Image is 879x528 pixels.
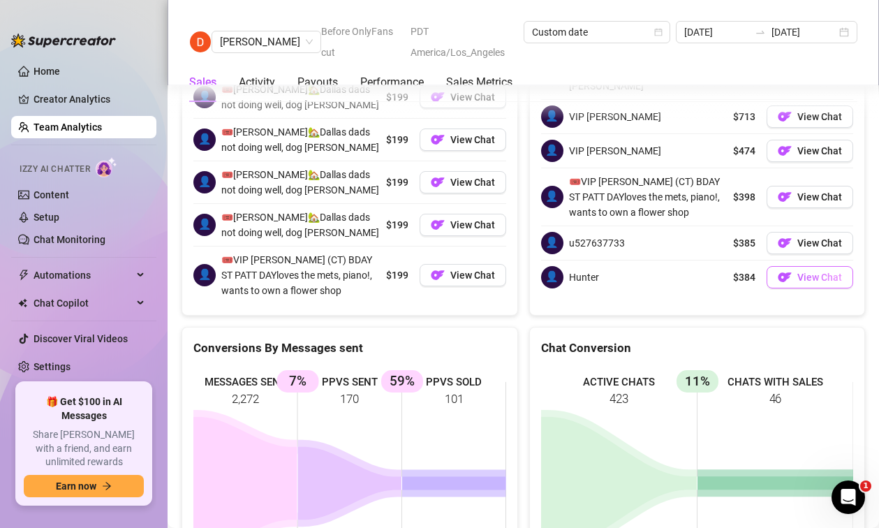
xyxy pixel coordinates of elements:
img: logo-BBDzfeDw.svg [11,34,116,47]
iframe: Intercom live chat [832,481,865,514]
span: 1 [860,481,871,492]
span: Hunter [569,270,599,285]
span: thunderbolt [18,270,29,281]
button: OFView Chat [420,214,506,236]
button: OFView Chat [767,232,853,254]
span: Izzy AI Chatter [20,163,90,176]
span: View Chat [797,111,842,122]
a: Team Analytics [34,122,102,133]
a: Chat Monitoring [34,234,105,245]
span: $199 [386,267,408,283]
span: Before OnlyFans cut [321,21,402,63]
img: Dan Anton Soriano [190,31,211,52]
span: u527637733 [569,235,625,251]
span: 🎟️[PERSON_NAME]🏡Dallas dads not doing well, dog [PERSON_NAME] [221,124,381,155]
div: Payouts [297,74,338,91]
span: 🎟️[PERSON_NAME]🏡Dallas dads not doing well, dog [PERSON_NAME] [221,210,381,240]
button: OFView Chat [767,186,853,208]
a: Content [34,189,69,200]
span: Share [PERSON_NAME] with a friend, and earn unlimited rewards [24,428,144,469]
span: swap-right [755,27,766,38]
span: Dan Anton Soriano [220,31,313,52]
span: 🎟️VIP [PERSON_NAME] (CT) BDAY ST PATT DAYloves the mets, piano!, wants to own a flower shop [569,174,728,220]
img: OF [778,190,792,204]
span: Chat Copilot [34,292,133,314]
img: OF [431,268,445,282]
span: VIP [PERSON_NAME] [569,143,661,159]
button: OFView Chat [767,266,853,288]
div: Performance [360,74,424,91]
button: Earn nowarrow-right [24,475,144,497]
img: OF [778,110,792,124]
span: $199 [386,175,408,190]
img: OF [431,133,445,147]
img: OF [431,218,445,232]
span: $713 [733,109,755,124]
a: Discover Viral Videos [34,333,128,344]
span: Earn now [56,481,96,492]
span: View Chat [797,272,842,283]
span: 🎟️[PERSON_NAME]🏡Dallas dads not doing well, dog [PERSON_NAME] [221,167,381,198]
span: View Chat [797,145,842,156]
div: Conversions By Messages sent [193,339,506,358]
span: VIP [PERSON_NAME] [569,109,661,124]
div: Chat Conversion [541,339,854,358]
img: AI Chatter [96,157,117,177]
span: $384 [733,270,755,285]
a: Setup [34,212,59,223]
span: $199 [386,217,408,233]
span: Automations [34,264,133,286]
span: 👤 [541,105,563,128]
input: End date [771,24,836,40]
span: View Chat [450,134,495,145]
span: View Chat [450,270,495,281]
span: arrow-right [102,481,112,491]
span: 👤 [541,140,563,162]
img: Chat Copilot [18,298,27,308]
img: OF [431,175,445,189]
div: Sales [189,74,216,91]
span: 👤 [541,232,563,254]
span: $474 [733,143,755,159]
span: View Chat [450,219,495,230]
div: Sales Metrics [446,74,512,91]
a: Settings [34,361,71,372]
span: View Chat [797,191,842,203]
span: 👤 [193,264,216,286]
img: OF [778,236,792,250]
button: OFView Chat [767,105,853,128]
div: Activity [239,74,275,91]
span: calendar [654,28,663,36]
button: OFView Chat [420,264,506,286]
img: OF [778,270,792,284]
span: PDT America/Los_Angeles [411,21,516,63]
a: Home [34,66,60,77]
span: Custom date [532,22,662,43]
a: Creator Analytics [34,88,145,110]
input: Start date [684,24,749,40]
span: 🎁 Get $100 in AI Messages [24,395,144,423]
span: 👤 [541,186,563,208]
button: OFView Chat [767,140,853,162]
span: to [755,27,766,38]
span: $199 [386,132,408,147]
span: View Chat [797,237,842,249]
button: OFView Chat [420,129,506,151]
span: $398 [733,189,755,205]
button: OFView Chat [420,171,506,193]
span: 👤 [193,171,216,193]
span: 👤 [541,266,563,288]
span: 👤 [193,214,216,236]
img: OF [778,144,792,158]
span: 👤 [193,129,216,151]
span: View Chat [450,177,495,188]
